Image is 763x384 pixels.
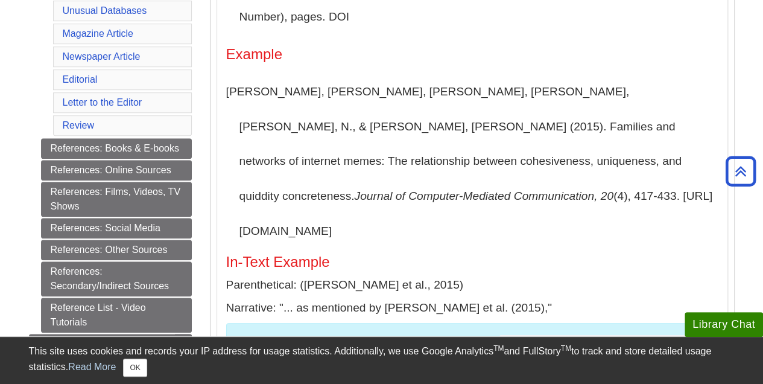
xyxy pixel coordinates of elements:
[41,138,192,159] a: References: Books & E-books
[226,46,718,62] h4: Example
[685,312,763,337] button: Library Chat
[63,120,94,130] a: Review
[236,333,709,368] p: The 7th edition of the APA manual formats DOI’s as .
[226,74,718,248] p: [PERSON_NAME], [PERSON_NAME], [PERSON_NAME], [PERSON_NAME], [PERSON_NAME], N., & [PERSON_NAME], [...
[123,359,147,377] button: Close
[41,160,192,181] a: References: Online Sources
[63,97,142,107] a: Letter to the Editor
[721,163,760,179] a: Back to Top
[354,190,613,202] i: Journal of Computer-Mediated Communication, 20
[63,5,147,16] a: Unusual Databases
[68,362,116,372] a: Read More
[63,51,141,62] a: Newspaper Article
[63,74,98,85] a: Editorial
[41,298,192,333] a: Reference List - Video Tutorials
[561,344,571,353] sup: TM
[63,28,133,39] a: Magazine Article
[41,218,192,238] a: References: Social Media
[226,254,718,270] h5: In-Text Example
[29,344,735,377] div: This site uses cookies and records your IP address for usage statistics. Additionally, we use Goo...
[41,182,192,217] a: References: Films, Videos, TV Shows
[41,261,192,296] a: References: Secondary/Indirect Sources
[29,334,192,354] a: More APA Help
[226,299,718,317] p: Narrative: "... as mentioned by [PERSON_NAME] et al. (2015),"
[41,240,192,260] a: References: Other Sources
[226,277,718,294] p: Parenthetical: ([PERSON_NAME] et al., 2015)
[493,344,504,353] sup: TM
